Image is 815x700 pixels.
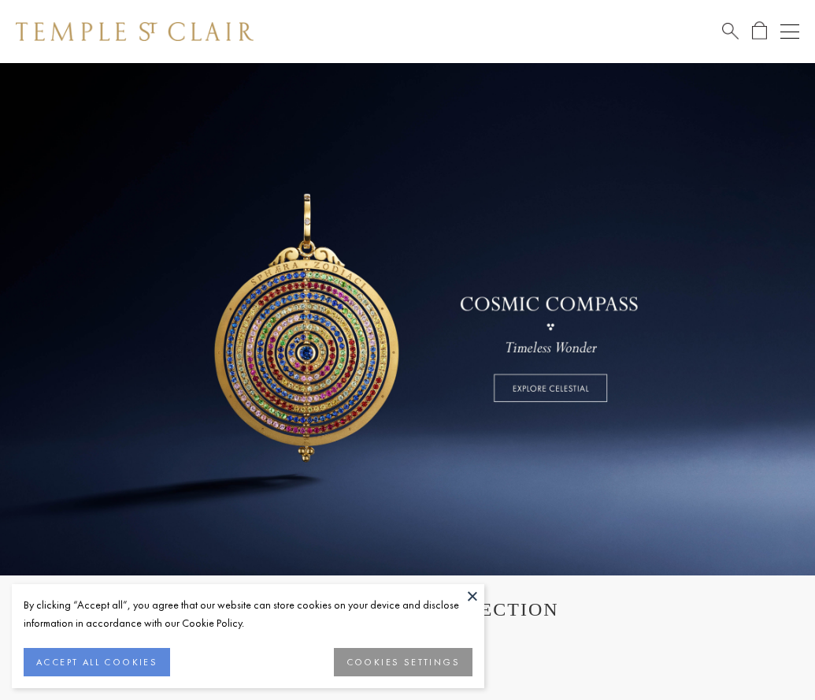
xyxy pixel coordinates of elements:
div: By clicking “Accept all”, you agree that our website can store cookies on your device and disclos... [24,596,472,632]
button: ACCEPT ALL COOKIES [24,648,170,676]
button: COOKIES SETTINGS [334,648,472,676]
img: Temple St. Clair [16,22,254,41]
a: Open Shopping Bag [752,21,767,41]
a: Search [722,21,739,41]
button: Open navigation [780,22,799,41]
